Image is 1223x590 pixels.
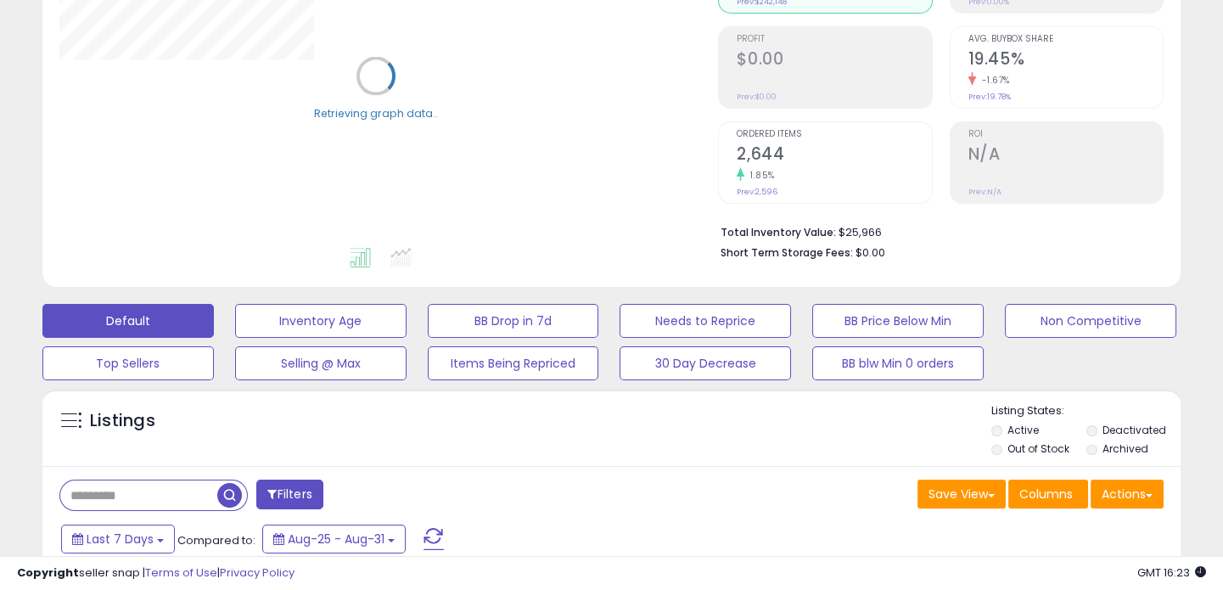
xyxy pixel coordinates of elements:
[968,187,1001,197] small: Prev: N/A
[991,403,1181,419] p: Listing States:
[314,105,438,121] div: Retrieving graph data..
[90,409,155,433] h5: Listings
[721,225,836,239] b: Total Inventory Value:
[721,221,1151,241] li: $25,966
[42,346,214,380] button: Top Sellers
[256,480,323,509] button: Filters
[737,187,777,197] small: Prev: 2,596
[17,565,79,581] strong: Copyright
[235,346,407,380] button: Selling @ Max
[87,531,154,548] span: Last 7 Days
[1137,565,1206,581] span: 2025-09-8 16:23 GMT
[968,49,1163,72] h2: 19.45%
[1091,480,1164,509] button: Actions
[428,346,599,380] button: Items Being Repriced
[737,49,931,72] h2: $0.00
[17,565,295,582] div: seller snap | |
[620,346,791,380] button: 30 Day Decrease
[262,525,406,553] button: Aug-25 - Aug-31
[737,144,931,167] h2: 2,644
[220,565,295,581] a: Privacy Policy
[737,130,931,139] span: Ordered Items
[737,92,777,102] small: Prev: $0.00
[1019,486,1073,503] span: Columns
[235,304,407,338] button: Inventory Age
[288,531,384,548] span: Aug-25 - Aug-31
[1102,441,1148,456] label: Archived
[968,35,1163,44] span: Avg. Buybox Share
[744,169,775,182] small: 1.85%
[1008,480,1088,509] button: Columns
[812,346,984,380] button: BB blw Min 0 orders
[917,480,1006,509] button: Save View
[968,92,1011,102] small: Prev: 19.78%
[812,304,984,338] button: BB Price Below Min
[42,304,214,338] button: Default
[968,130,1163,139] span: ROI
[61,525,175,553] button: Last 7 Days
[976,74,1010,87] small: -1.67%
[1102,423,1166,437] label: Deactivated
[1007,423,1039,437] label: Active
[428,304,599,338] button: BB Drop in 7d
[1007,441,1069,456] label: Out of Stock
[856,244,885,261] span: $0.00
[177,532,255,548] span: Compared to:
[721,245,853,260] b: Short Term Storage Fees:
[968,144,1163,167] h2: N/A
[737,35,931,44] span: Profit
[620,304,791,338] button: Needs to Reprice
[1005,304,1176,338] button: Non Competitive
[145,565,217,581] a: Terms of Use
